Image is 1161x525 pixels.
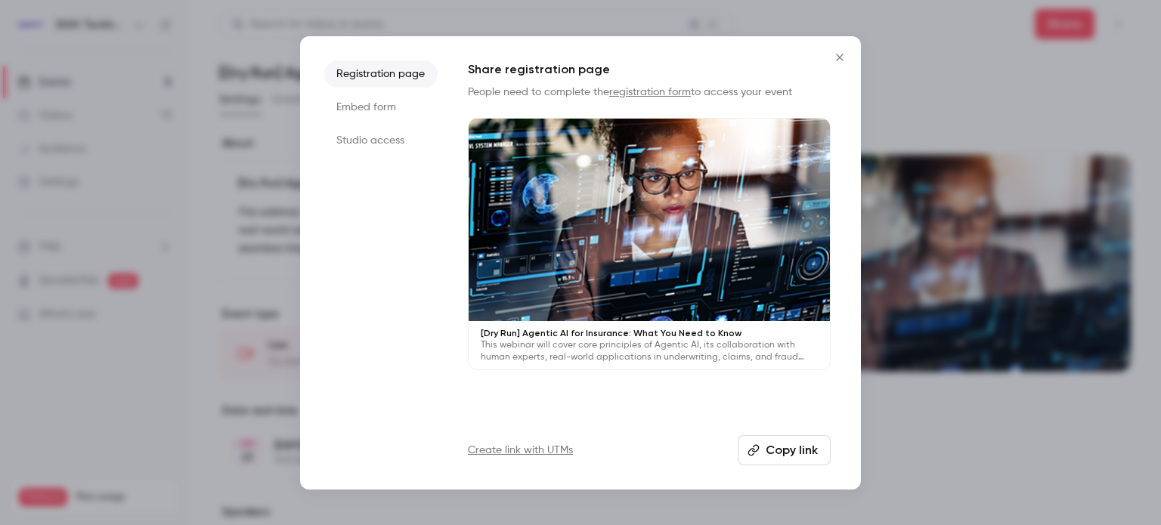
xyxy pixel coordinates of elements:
[468,443,573,458] a: Create link with UTMs
[324,127,438,154] li: Studio access
[738,435,831,465] button: Copy link
[609,87,691,97] a: registration form
[468,85,831,100] p: People need to complete the to access your event
[481,327,818,339] p: [Dry Run] Agentic AI for Insurance: What You Need to Know
[324,60,438,88] li: Registration page
[468,118,831,371] a: [Dry Run] Agentic AI for Insurance: What You Need to KnowThis webinar will cover core principles ...
[324,94,438,121] li: Embed form
[481,339,818,363] p: This webinar will cover core principles of Agentic AI, its collaboration with human experts, real...
[468,60,831,79] h1: Share registration page
[825,42,855,73] button: Close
